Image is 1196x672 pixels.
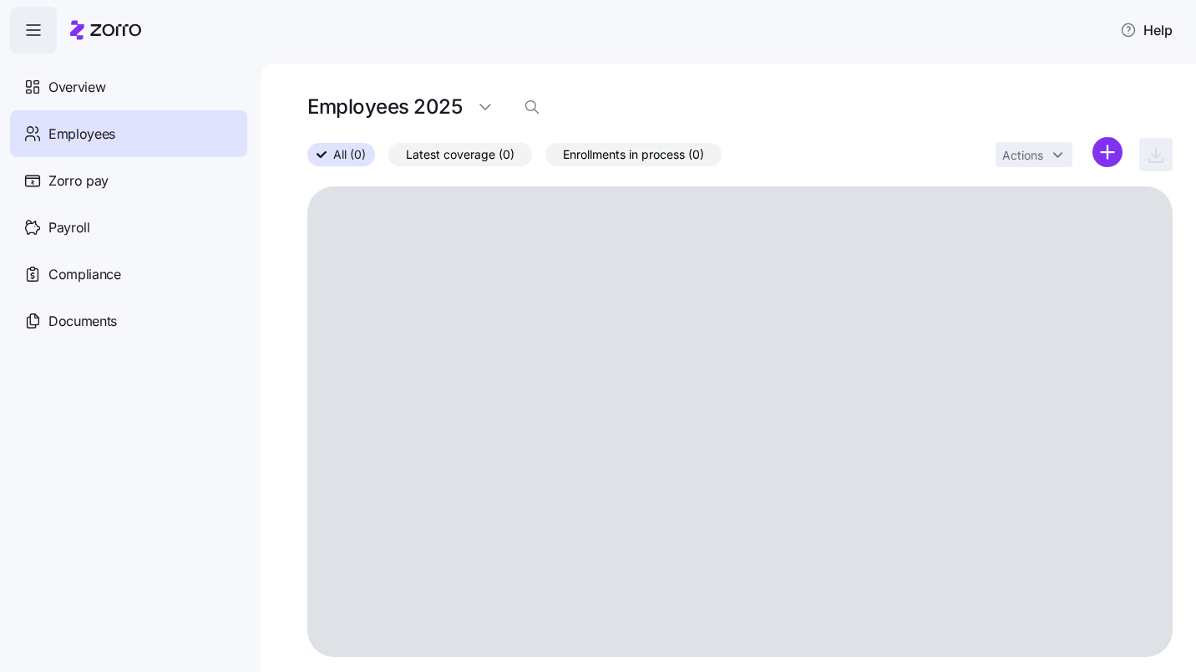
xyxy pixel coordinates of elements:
span: Latest coverage (0) [406,144,514,165]
a: Overview [10,64,247,110]
span: Enrollments in process (0) [563,144,704,165]
span: All (0) [333,144,366,165]
button: Help [1107,13,1186,47]
span: Actions [1002,150,1043,161]
a: Compliance [10,251,247,298]
h1: Employees 2025 [307,94,462,120]
span: Overview [48,77,105,98]
a: Zorro pay [10,157,247,204]
a: Employees [10,110,247,157]
span: Payroll [48,217,90,238]
span: Documents [48,311,117,332]
a: Payroll [10,204,247,251]
span: Employees [48,124,115,145]
a: Documents [10,298,247,344]
span: Zorro pay [48,171,109,191]
button: Actions [996,142,1072,167]
span: Help [1120,20,1173,40]
svg: add icon [1092,137,1123,167]
span: Compliance [48,264,121,285]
